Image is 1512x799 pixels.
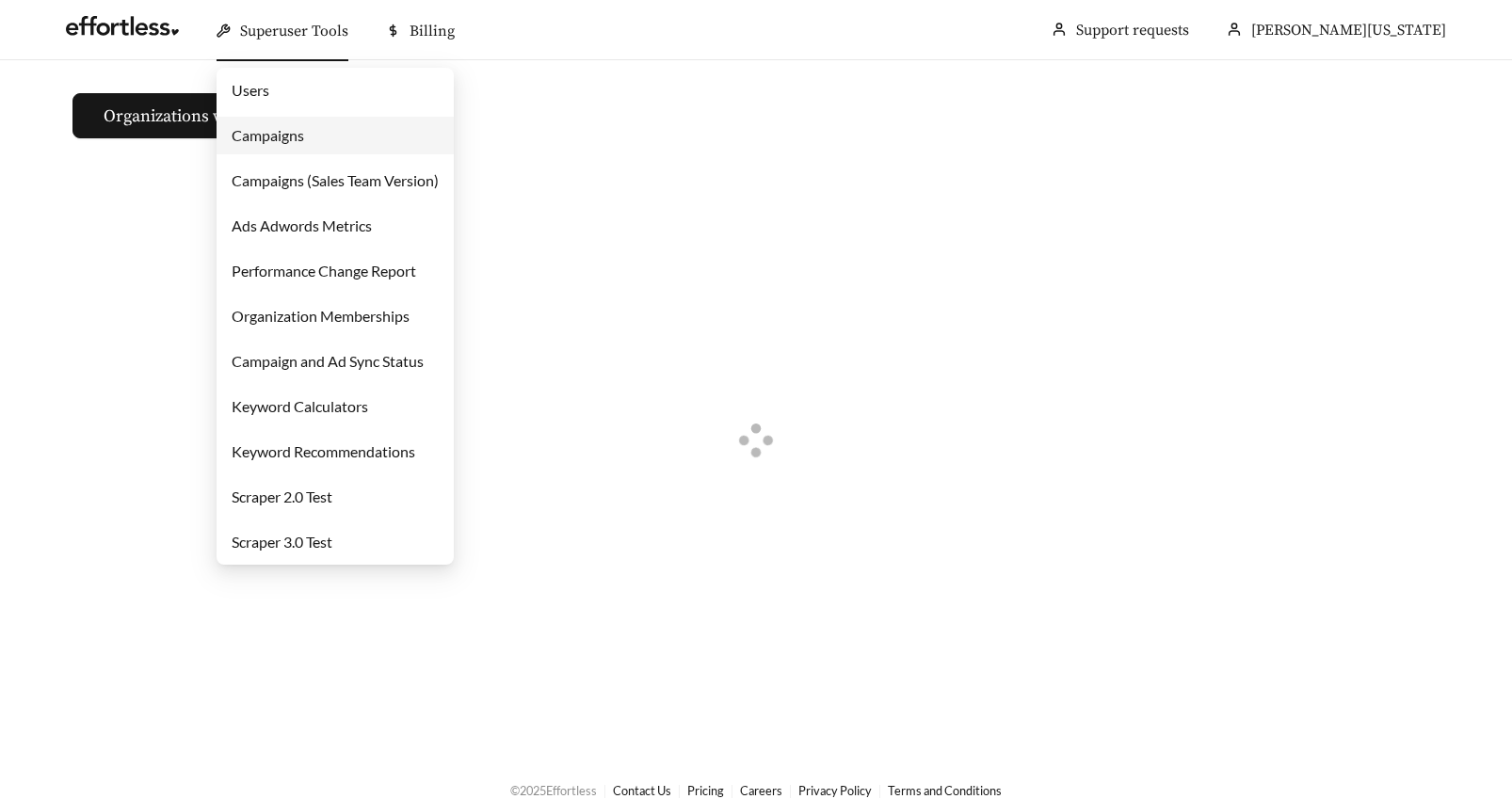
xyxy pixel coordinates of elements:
[888,783,1002,798] a: Terms and Conditions
[798,783,872,798] a: Privacy Policy
[1076,21,1189,40] a: Support requests
[104,104,358,129] span: Organizations without campaigns
[232,352,424,370] a: Campaign and Ad Sync Status
[232,262,416,280] a: Performance Change Report
[232,126,304,144] a: Campaigns
[510,783,597,798] span: © 2025 Effortless
[232,442,415,460] a: Keyword Recommendations
[232,307,410,325] a: Organization Memberships
[72,93,389,138] button: Organizations without campaigns
[232,216,372,234] a: Ads Adwords Metrics
[232,171,439,189] a: Campaigns (Sales Team Version)
[1251,21,1446,40] span: [PERSON_NAME][US_STATE]
[232,397,368,415] a: Keyword Calculators
[613,783,671,798] a: Contact Us
[232,487,332,505] a: Scraper 2.0 Test
[232,81,269,99] a: Users
[232,533,332,551] a: Scraper 3.0 Test
[240,22,348,40] span: Superuser Tools
[740,783,782,798] a: Careers
[687,783,724,798] a: Pricing
[410,22,455,40] span: Billing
